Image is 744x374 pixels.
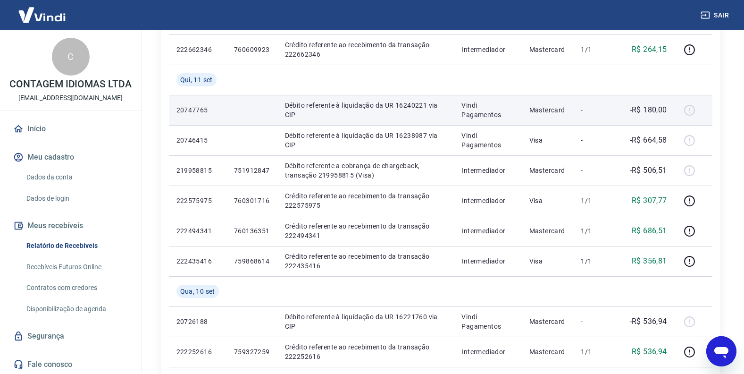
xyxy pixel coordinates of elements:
[529,166,566,175] p: Mastercard
[11,215,130,236] button: Meus recebíveis
[706,336,736,366] iframe: Botão para abrir a janela de mensagens
[285,101,447,119] p: Débito referente à liquidação da UR 16240221 via CIP
[581,166,609,175] p: -
[285,40,447,59] p: Crédito referente ao recebimento da transação 222662346
[461,347,514,357] p: Intermediador
[11,326,130,347] a: Segurança
[630,165,667,176] p: -R$ 506,51
[18,93,123,103] p: [EMAIL_ADDRESS][DOMAIN_NAME]
[529,226,566,236] p: Mastercard
[581,347,609,357] p: 1/1
[234,256,270,266] p: 759868614
[285,131,447,150] p: Débito referente à liquidação da UR 16238987 via CIP
[176,317,219,326] p: 20726188
[285,252,447,271] p: Crédito referente ao recebimento da transação 222435416
[285,312,447,331] p: Débito referente à liquidação da UR 16221760 via CIP
[529,347,566,357] p: Mastercard
[176,226,219,236] p: 222494341
[529,45,566,54] p: Mastercard
[630,104,667,116] p: -R$ 180,00
[176,166,219,175] p: 219958815
[581,196,609,205] p: 1/1
[581,136,609,145] p: -
[529,256,566,266] p: Visa
[176,196,219,205] p: 222575975
[632,255,667,267] p: R$ 356,81
[285,161,447,180] p: Débito referente a cobrança de chargeback, transação 219958815 (Visa)
[285,221,447,240] p: Crédito referente ao recebimento da transação 222494341
[176,256,219,266] p: 222435416
[461,256,514,266] p: Intermediador
[176,105,219,115] p: 20747765
[630,316,667,327] p: -R$ 536,94
[176,136,219,145] p: 20746415
[11,0,73,29] img: Vindi
[529,136,566,145] p: Visa
[461,166,514,175] p: Intermediador
[581,256,609,266] p: 1/1
[632,346,667,357] p: R$ 536,94
[461,45,514,54] p: Intermediador
[581,226,609,236] p: 1/1
[23,257,130,277] a: Recebíveis Futuros Online
[632,225,667,237] p: R$ 686,51
[234,196,270,205] p: 760301716
[529,317,566,326] p: Mastercard
[461,196,514,205] p: Intermediador
[461,131,514,150] p: Vindi Pagamentos
[285,342,447,361] p: Crédito referente ao recebimento da transação 222252616
[632,195,667,206] p: R$ 307,77
[176,347,219,357] p: 222252616
[23,168,130,187] a: Dados da conta
[285,191,447,210] p: Crédito referente ao recebimento da transação 222575975
[234,45,270,54] p: 760609923
[461,226,514,236] p: Intermediador
[234,166,270,175] p: 751912847
[234,347,270,357] p: 759327259
[529,105,566,115] p: Mastercard
[180,287,215,296] span: Qua, 10 set
[9,79,132,89] p: CONTAGEM IDIOMAS LTDA
[632,44,667,55] p: R$ 264,15
[23,236,130,255] a: Relatório de Recebíveis
[529,196,566,205] p: Visa
[630,135,667,146] p: -R$ 664,58
[581,105,609,115] p: -
[234,226,270,236] p: 760136351
[11,119,130,139] a: Início
[180,75,213,85] span: Qui, 11 set
[23,189,130,208] a: Dados de login
[461,312,514,331] p: Vindi Pagamentos
[461,101,514,119] p: Vindi Pagamentos
[23,278,130,297] a: Contratos com credores
[52,38,90,76] div: C
[699,7,733,24] button: Sair
[581,45,609,54] p: 1/1
[11,147,130,168] button: Meu cadastro
[23,299,130,319] a: Disponibilização de agenda
[176,45,219,54] p: 222662346
[581,317,609,326] p: -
